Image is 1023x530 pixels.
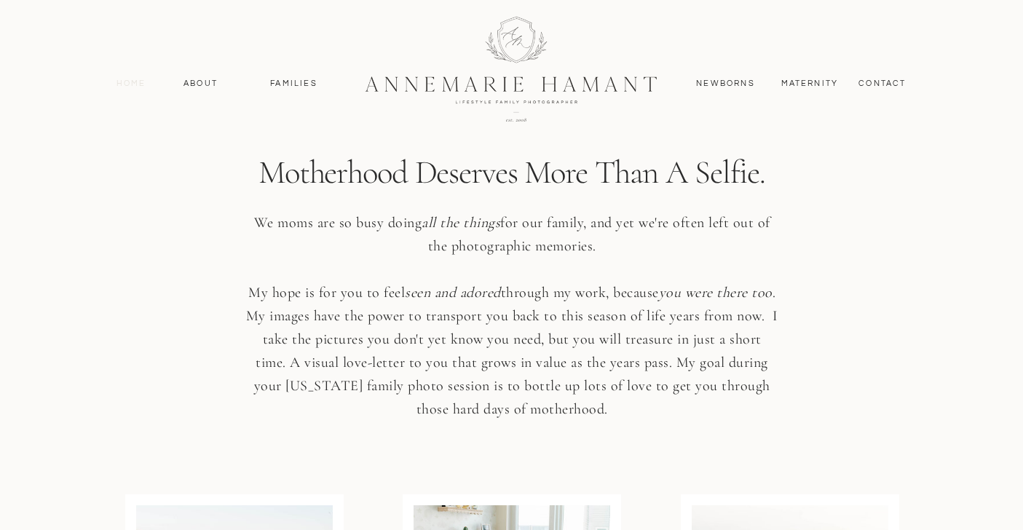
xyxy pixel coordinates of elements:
i: seen and adored [405,284,501,301]
a: Home [110,77,153,90]
p: We moms are so busy doing for our family, and yet we're often left out of the photographic memori... [246,211,778,430]
a: contact [851,77,915,90]
a: About [180,77,222,90]
i: you were there too [659,284,773,301]
a: Newborns [691,77,761,90]
i: all the things [422,214,500,232]
p: Motherhood deserves more than a selfie. [191,151,833,211]
a: MAternity [781,77,837,90]
a: Families [261,77,327,90]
